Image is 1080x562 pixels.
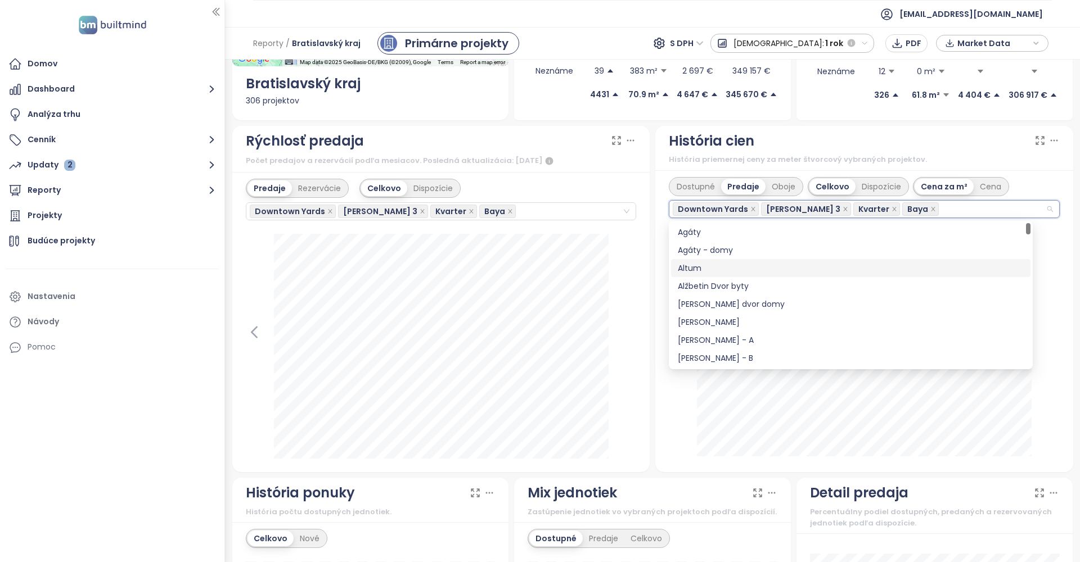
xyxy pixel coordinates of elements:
p: 4 647 € [677,88,708,101]
span: close [327,209,333,214]
a: Budúce projekty [6,230,219,252]
span: caret-up [606,67,614,75]
div: Cena za m² [915,179,974,194]
div: [PERSON_NAME] - A [678,334,1024,346]
span: caret-up [769,90,777,98]
span: Downtown Yards [250,205,336,218]
div: História ponuky [246,482,355,504]
div: Predaje [583,531,624,546]
span: / [286,33,290,53]
div: 2 [64,160,75,171]
p: 12 [879,65,885,78]
p: 306 917 € [1009,89,1047,101]
span: Downtown Yards [673,202,759,216]
div: Agáty [671,223,1030,241]
span: caret-up [993,91,1001,99]
p: 61.8 m² [912,89,940,101]
div: Primárne projekty [405,35,508,52]
span: close [750,206,756,212]
td: Neznáme [528,59,580,83]
span: close [420,209,425,214]
div: Nové [294,531,326,546]
div: ANNA Park - A [671,331,1030,349]
div: Agáty - domy [671,241,1030,259]
p: 345 670 € [726,88,767,101]
span: S DPH [670,35,704,52]
div: Percentuálny podiel dostupných, predaných a rezervovaných jednotiek podľa dispozície. [810,506,1060,529]
span: Reporty [253,33,283,53]
span: Kvarter [435,205,466,217]
p: 0 m² [917,65,935,78]
div: Agáty - domy [678,244,1024,256]
div: Budúce projekty [28,234,95,248]
span: [PERSON_NAME] 3 [343,205,417,217]
div: [PERSON_NAME] - B [678,352,1024,364]
span: caret-down [938,67,946,75]
div: Altum [671,259,1030,277]
div: Detail predaja [810,482,908,504]
span: caret-up [661,90,669,98]
span: close [930,206,936,212]
p: 39 [595,65,604,77]
a: Projekty [6,205,219,227]
div: Predaje [247,180,292,196]
p: 4 404 € [958,89,991,101]
a: Domov [6,53,219,75]
span: caret-down [942,91,950,99]
span: close [843,206,848,212]
td: Neznáme [810,60,863,83]
div: História cien [669,130,754,152]
div: Bratislavský kraj [246,73,496,94]
div: [PERSON_NAME] dvor domy [678,298,1024,310]
span: [PERSON_NAME] 3 [766,203,840,215]
div: Návody [28,315,59,329]
div: Altum [678,262,1024,274]
a: Návody [6,311,219,333]
div: button [942,35,1042,52]
div: Agáty [678,226,1024,238]
div: Cena [974,179,1007,194]
span: Kvarter [858,203,889,215]
p: 4431 [590,88,609,101]
div: Domov [28,57,57,71]
div: Alžbetin Dvor byty [678,280,1024,292]
div: Updaty [28,158,75,172]
div: Pomoc [6,336,219,359]
a: Terms (opens in new tab) [438,59,453,65]
span: close [469,209,474,214]
div: História počtu dostupných jednotiek. [246,506,496,518]
div: Predaje [721,179,766,194]
img: logo [75,13,150,37]
p: 2 697 € [682,65,713,77]
button: Keyboard shortcuts [285,58,293,66]
a: Nastavenia [6,285,219,308]
div: Mix jednotiek [528,482,617,504]
button: [DEMOGRAPHIC_DATA]:1 rok [710,34,875,53]
button: Reporty [6,179,219,202]
div: Alžbetin Majer [671,313,1030,331]
span: caret-up [611,90,619,98]
a: Analýza trhu [6,103,219,126]
button: PDF [885,34,928,52]
span: Zwirn 3 [761,202,851,216]
div: Analýza trhu [28,107,80,121]
span: close [892,206,897,212]
a: Report a map error [460,59,505,65]
span: caret-down [660,67,668,75]
div: Oboje [766,179,802,194]
span: caret-down [976,67,984,75]
span: caret-up [1050,91,1057,99]
a: primary [377,32,519,55]
span: Baya [484,205,505,217]
div: Projekty [28,209,62,223]
p: 383 m² [630,65,658,77]
span: Zwirn 3 [338,205,428,218]
div: Celkovo [247,531,294,546]
div: Pomoc [28,340,56,354]
div: Počet predajov a rezervácií podľa mesiacov. Posledná aktualizácia: [DATE] [246,154,637,167]
button: Dashboard [6,78,219,101]
span: [EMAIL_ADDRESS][DOMAIN_NAME] [899,1,1043,28]
div: Zastúpenie jednotiek vo vybraných projektoch podľa dispozícií. [528,506,777,518]
span: Kvarter [430,205,477,218]
span: caret-up [710,90,718,98]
